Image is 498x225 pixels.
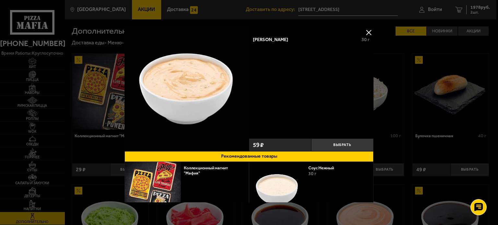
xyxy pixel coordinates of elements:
a: Соус Деликатес [124,26,249,151]
button: Выбрать [311,139,373,151]
img: Соус Деликатес [124,26,249,150]
a: Коллекционный магнит "Мафия" [184,165,228,175]
a: Соус Нежный [308,165,339,170]
span: 30 г [362,37,370,42]
span: 30 г [308,171,316,176]
button: Рекомендованные товары [124,151,373,162]
div: [PERSON_NAME] [253,37,357,42]
span: 59 ₽ [253,142,264,148]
